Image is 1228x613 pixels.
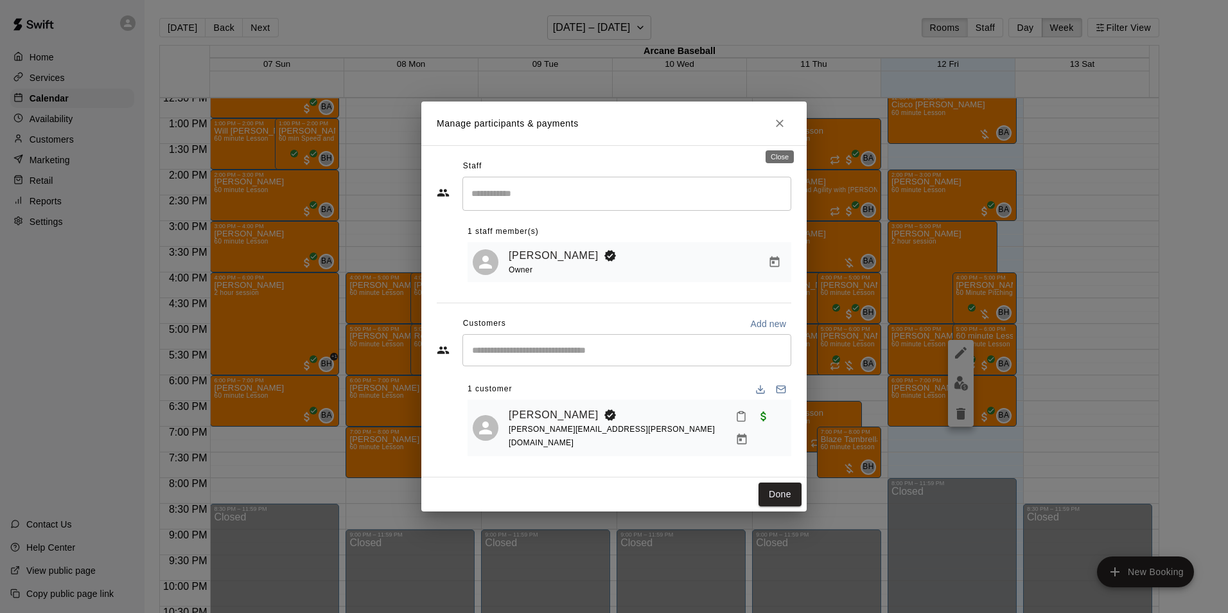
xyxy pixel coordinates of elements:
button: Done [759,483,802,506]
button: Mark attendance [730,405,752,427]
svg: Booking Owner [604,249,617,262]
a: [PERSON_NAME] [509,247,599,264]
div: Brian Larsen [473,415,498,441]
button: Manage bookings & payment [730,428,753,451]
svg: Customers [437,344,450,357]
svg: Booking Owner [604,409,617,422]
button: Close [768,112,791,135]
span: Owner [509,265,532,274]
span: Waived payment [752,411,775,422]
span: 1 staff member(s) [468,222,539,242]
div: Search staff [462,177,791,211]
p: Add new [750,317,786,330]
button: Manage bookings & payment [763,251,786,274]
span: Customers [463,314,506,334]
span: [PERSON_NAME][EMAIL_ADDRESS][PERSON_NAME][DOMAIN_NAME] [509,425,715,447]
div: Start typing to search customers... [462,334,791,366]
svg: Staff [437,186,450,199]
span: Staff [463,156,482,177]
div: Bryan Anderson [473,249,498,275]
button: Add new [745,314,791,334]
button: Email participants [771,379,791,400]
button: Download list [750,379,771,400]
div: Close [766,150,794,163]
a: [PERSON_NAME] [509,407,599,423]
p: Manage participants & payments [437,117,579,130]
span: 1 customer [468,379,512,400]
